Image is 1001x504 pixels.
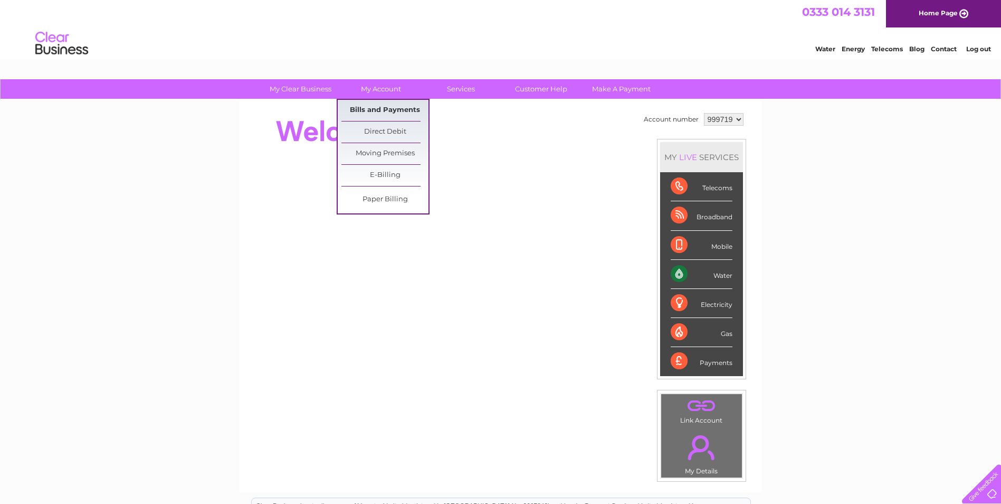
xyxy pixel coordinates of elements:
[671,231,732,260] div: Mobile
[671,201,732,230] div: Broadband
[341,143,428,164] a: Moving Premises
[842,45,865,53] a: Energy
[35,27,89,60] img: logo.png
[341,189,428,210] a: Paper Billing
[661,426,742,478] td: My Details
[337,79,424,99] a: My Account
[802,5,875,18] a: 0333 014 3131
[931,45,957,53] a: Contact
[966,45,991,53] a: Log out
[498,79,585,99] a: Customer Help
[677,152,699,162] div: LIVE
[341,100,428,121] a: Bills and Payments
[909,45,924,53] a: Blog
[815,45,835,53] a: Water
[660,142,743,172] div: MY SERVICES
[417,79,504,99] a: Services
[641,110,701,128] td: Account number
[671,172,732,201] div: Telecoms
[257,79,344,99] a: My Clear Business
[664,397,739,415] a: .
[671,347,732,376] div: Payments
[341,122,428,143] a: Direct Debit
[671,289,732,318] div: Electricity
[341,165,428,186] a: E-Billing
[578,79,665,99] a: Make A Payment
[661,394,742,427] td: Link Account
[664,429,739,466] a: .
[871,45,903,53] a: Telecoms
[671,318,732,347] div: Gas
[252,6,750,51] div: Clear Business is a trading name of Verastar Limited (registered in [GEOGRAPHIC_DATA] No. 3667643...
[671,260,732,289] div: Water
